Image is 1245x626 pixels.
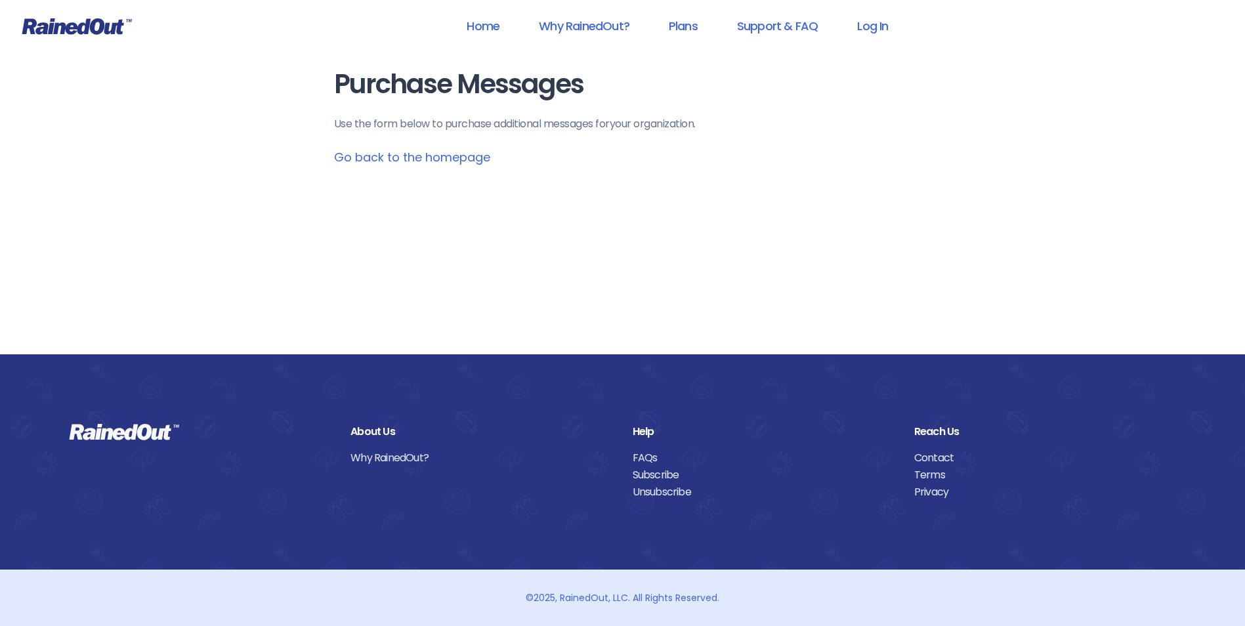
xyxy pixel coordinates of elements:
[350,449,612,467] a: Why RainedOut?
[522,11,646,41] a: Why RainedOut?
[914,423,1176,440] div: Reach Us
[633,423,895,440] div: Help
[633,449,895,467] a: FAQs
[914,467,1176,484] a: Terms
[720,11,835,41] a: Support & FAQ
[350,423,612,440] div: About Us
[334,70,912,99] h1: Purchase Messages
[334,149,490,165] a: Go back to the homepage
[633,484,895,501] a: Unsubscribe
[450,11,517,41] a: Home
[840,11,905,41] a: Log In
[914,449,1176,467] a: Contact
[334,116,912,132] p: Use the form below to purchase additional messages for your organization .
[633,467,895,484] a: Subscribe
[652,11,715,41] a: Plans
[914,484,1176,501] a: Privacy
